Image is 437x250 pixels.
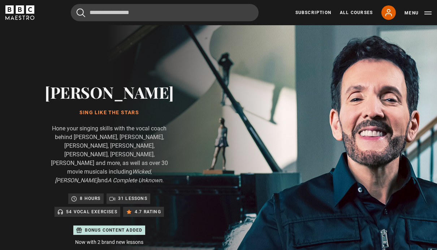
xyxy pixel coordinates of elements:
[71,4,259,21] input: Search
[340,9,373,16] a: All Courses
[5,5,34,20] svg: BBC Maestro
[77,8,85,17] button: Submit the search query
[295,9,331,16] a: Subscription
[55,177,98,184] i: [PERSON_NAME]
[66,208,117,215] p: 54 Vocal Exercises
[85,227,143,233] p: Bonus content added
[80,195,100,202] p: 8 hours
[118,195,147,202] p: 31 lessons
[108,177,162,184] i: A Complete Unknown
[43,110,175,116] h1: Sing Like the Stars
[43,238,175,246] p: Now with 2 brand new lessons
[132,168,151,175] i: Wicked
[43,83,175,101] h2: [PERSON_NAME]
[135,208,161,215] p: 4.7 rating
[404,9,432,17] button: Toggle navigation
[43,124,175,185] p: Hone your singing skills with the vocal coach behind [PERSON_NAME], [PERSON_NAME], [PERSON_NAME],...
